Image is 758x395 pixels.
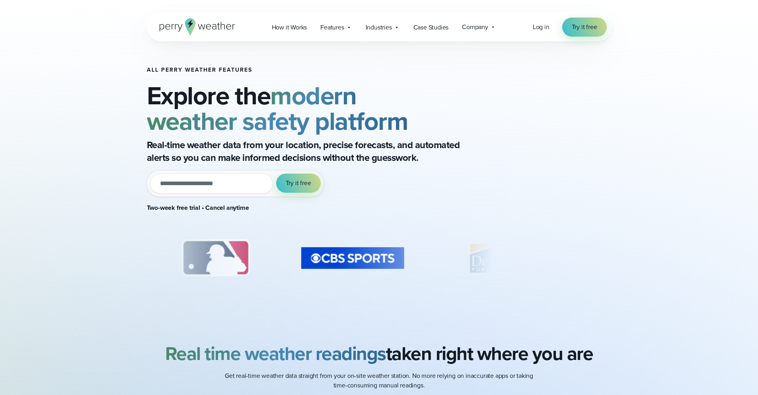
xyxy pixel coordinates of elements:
img: MLB.svg [173,238,257,278]
span: Company [462,22,488,32]
strong: Two-week free trial • Cancel anytime [147,203,249,212]
button: Try it free [276,174,321,193]
p: Get real-time weather data straight from your on-site weather station. No more relying on inaccur... [220,371,538,390]
span: Features [320,23,344,32]
h2: Explore the [147,83,492,134]
a: How it Works [265,19,314,35]
strong: Real time weather readings [165,339,386,368]
span: Log in [533,22,550,31]
h1: All Perry Weather Features [147,67,492,73]
h2: taken right where you are [165,342,593,365]
span: How it Works [272,23,307,32]
a: Log in [533,22,550,32]
a: Try it free [562,18,607,37]
span: Try it free [286,178,311,188]
span: Try it free [572,22,597,32]
div: 7 of 8 [296,238,409,278]
div: 6 of 8 [173,238,257,278]
p: Real-time weather data from your location, precise forecasts, and automated alerts so you can mak... [147,139,465,164]
span: Industries [366,23,392,32]
img: Des-Moines-Public-Schools.svg [447,238,560,278]
a: Case Studies [407,19,456,35]
div: 8 of 8 [447,238,560,278]
span: Case Studies [413,23,449,32]
div: slideshow [147,238,492,282]
strong: modern weather safety platform [147,77,408,140]
img: CBS-Sports.svg [296,238,409,278]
